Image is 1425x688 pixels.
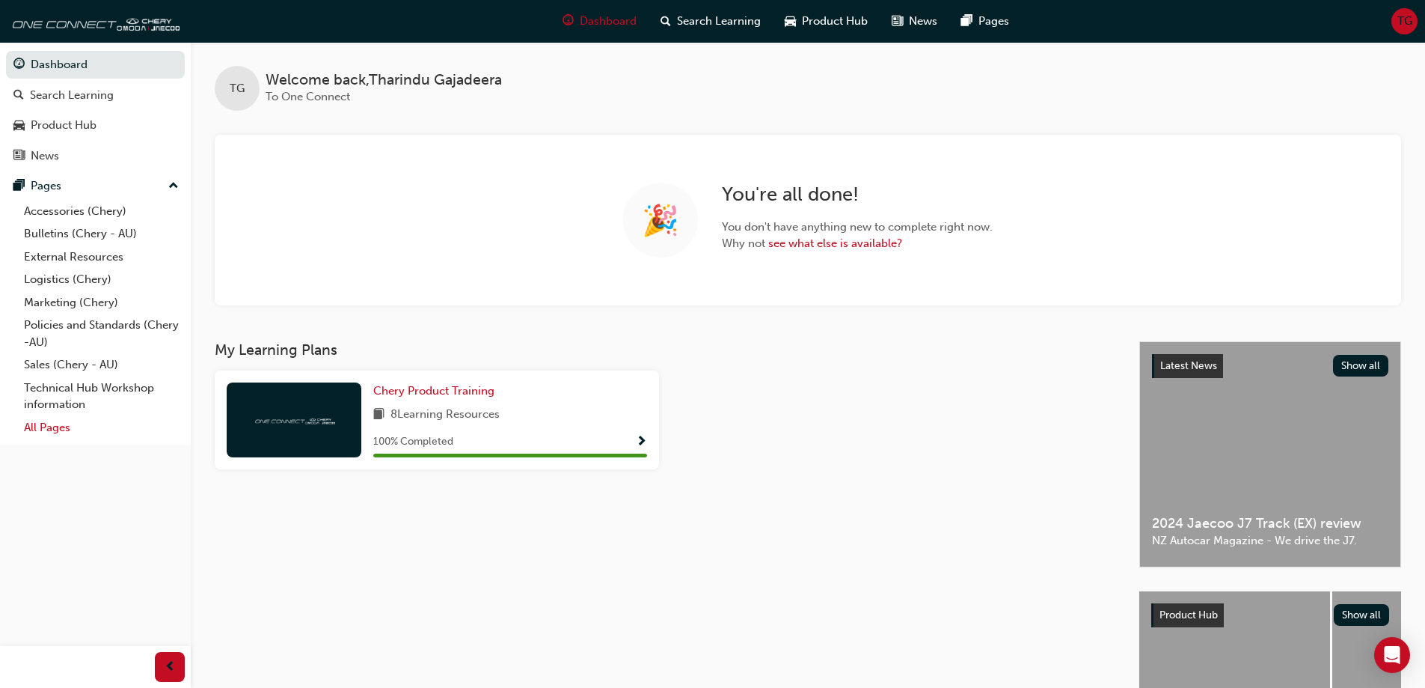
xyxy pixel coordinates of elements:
[373,433,453,451] span: 100 % Completed
[642,212,679,229] span: 🎉
[373,384,494,398] span: Chery Product Training
[6,172,185,200] button: Pages
[18,246,185,269] a: External Resources
[636,436,647,449] span: Show Progress
[18,416,185,439] a: All Pages
[18,268,185,291] a: Logistics (Chery)
[18,222,185,246] a: Bulletins (Chery - AU)
[31,147,59,165] div: News
[13,150,25,163] span: news-icon
[961,12,972,31] span: pages-icon
[1151,603,1389,627] a: Product HubShow all
[802,13,868,30] span: Product Hub
[1391,8,1418,34] button: TG
[18,377,185,416] a: Technical Hub Workshop information
[7,6,180,36] img: oneconnect
[6,51,185,79] a: Dashboard
[390,406,500,424] span: 8 Learning Resources
[31,177,61,195] div: Pages
[880,6,949,37] a: news-iconNews
[6,82,185,109] a: Search Learning
[18,200,185,223] a: Accessories (Chery)
[978,13,1009,30] span: Pages
[649,6,773,37] a: search-iconSearch Learning
[722,235,993,252] span: Why not
[722,183,993,207] h2: You're all done!
[892,12,903,31] span: news-icon
[1152,532,1388,550] span: NZ Autocar Magazine - We drive the J7.
[1374,637,1410,673] div: Open Intercom Messenger
[551,6,649,37] a: guage-iconDashboard
[949,6,1021,37] a: pages-iconPages
[373,383,500,400] a: Chery Product Training
[785,12,796,31] span: car-icon
[1139,341,1401,567] a: Latest NewsShow all2024 Jaecoo J7 Track (EX) reviewNZ Autocar Magazine - We drive the J7.
[165,658,176,677] span: prev-icon
[1160,359,1217,372] span: Latest News
[677,13,761,30] span: Search Learning
[636,433,647,451] button: Show Progress
[563,12,574,31] span: guage-icon
[13,89,24,103] span: search-icon
[773,6,880,37] a: car-iconProduct Hub
[1397,13,1412,30] span: TG
[230,80,245,97] span: TG
[13,119,25,133] span: car-icon
[266,72,502,89] span: Welcome back , Tharindu Gajadeera
[18,291,185,314] a: Marketing (Chery)
[13,180,25,193] span: pages-icon
[266,90,350,103] span: To One Connect
[31,117,96,134] div: Product Hub
[661,12,671,31] span: search-icon
[6,112,185,139] a: Product Hub
[1334,604,1390,626] button: Show all
[909,13,937,30] span: News
[1333,355,1389,377] button: Show all
[30,87,114,104] div: Search Learning
[18,314,185,353] a: Policies and Standards (Chery -AU)
[6,48,185,172] button: DashboardSearch LearningProduct HubNews
[1152,354,1388,378] a: Latest NewsShow all
[373,406,384,424] span: book-icon
[18,353,185,377] a: Sales (Chery - AU)
[580,13,637,30] span: Dashboard
[722,219,993,236] span: You don't have anything new to complete right now.
[1159,609,1218,621] span: Product Hub
[768,237,902,250] a: see what else is available?
[13,58,25,72] span: guage-icon
[1152,515,1388,532] span: 2024 Jaecoo J7 Track (EX) review
[253,413,335,427] img: oneconnect
[168,177,179,196] span: up-icon
[215,341,1115,359] h3: My Learning Plans
[6,142,185,170] a: News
